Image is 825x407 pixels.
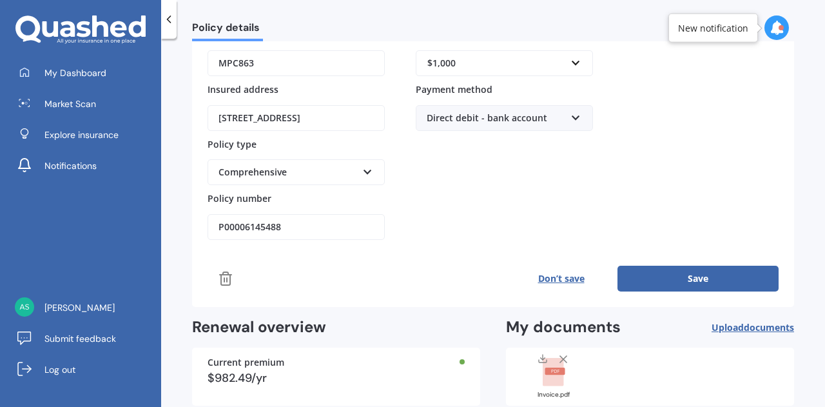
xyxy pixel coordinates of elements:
a: Market Scan [10,91,161,117]
div: $982.49/yr [208,372,465,384]
a: Log out [10,357,161,382]
div: Direct debit - bank account [427,111,565,125]
span: Insured address [208,83,278,95]
button: Uploaddocuments [712,317,794,337]
span: Policy number [208,192,271,204]
span: [PERSON_NAME] [44,301,115,314]
a: My Dashboard [10,60,161,86]
img: 479fd032604dd3b34cdfb5e59bbd7875 [15,297,34,317]
h2: My documents [506,317,621,337]
input: Enter plate number [208,50,385,76]
div: Current premium [208,358,465,367]
button: Save [617,266,779,292]
input: Enter policy number [208,214,385,240]
span: Upload [712,323,794,333]
span: Payment method [416,83,492,95]
span: Explore insurance [44,128,119,141]
span: documents [744,321,794,333]
span: Notifications [44,159,97,172]
span: Submit feedback [44,332,116,345]
div: Invoice.pdf [521,392,586,398]
span: Market Scan [44,97,96,110]
div: New notification [678,21,748,34]
button: Don’t save [505,266,617,292]
span: Policy type [208,137,257,150]
h2: Renewal overview [192,317,480,337]
a: [PERSON_NAME] [10,295,161,321]
span: Policy details [192,21,263,39]
span: My Dashboard [44,66,106,79]
span: Log out [44,363,75,376]
div: $1,000 [427,56,566,70]
a: Submit feedback [10,326,161,352]
input: Enter address [208,105,385,131]
a: Notifications [10,153,161,179]
div: Comprehensive [218,165,357,179]
a: Explore insurance [10,122,161,148]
